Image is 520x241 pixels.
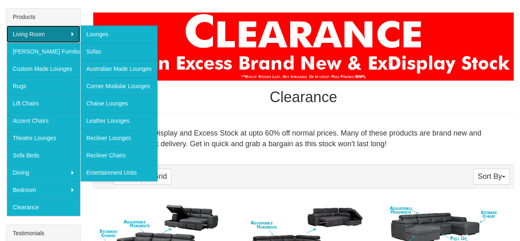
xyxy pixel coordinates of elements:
[7,9,80,26] div: Products
[80,147,157,164] a: Recliner Chairs
[80,60,157,77] a: Australian Made Lounges
[7,95,80,112] a: Lift Chairs
[7,181,80,199] a: Bedroom
[7,26,80,43] a: Living Room
[80,26,157,43] a: Lounges
[80,164,157,181] a: Entertainment Units
[93,89,514,105] h1: Clearance
[93,122,514,156] div: We are clearing Display and Excess Stock at upto 60% off normal prices. Many of these products ar...
[7,164,80,181] a: Dining
[80,43,157,60] a: Sofas
[7,112,80,129] a: Accent Chairs
[7,77,80,95] a: Rugs
[7,60,80,77] a: Custom Made Lounges
[80,129,157,147] a: Recliner Lounges
[473,168,510,185] button: Sort By
[80,95,157,112] a: Chaise Lounges
[80,77,157,95] a: Corner Modular Lounges
[7,147,80,164] a: Sofa Beds
[7,43,80,60] a: [PERSON_NAME] Furniture
[93,12,514,81] img: Clearance
[7,129,80,147] a: Theatre Lounges
[80,112,157,129] a: Leather Lounges
[7,199,80,216] a: Clearance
